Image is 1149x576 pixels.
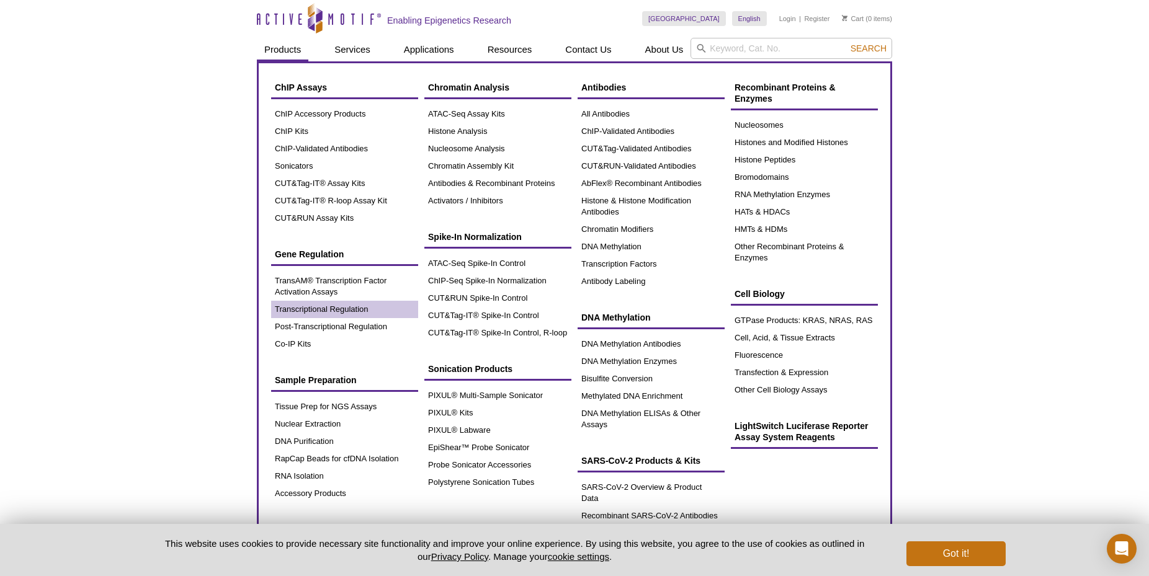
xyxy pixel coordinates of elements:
[271,485,418,502] a: Accessory Products
[271,192,418,210] a: CUT&Tag-IT® R-loop Assay Kit
[731,347,878,364] a: Fluorescence
[271,368,418,392] a: Sample Preparation
[271,210,418,227] a: CUT&RUN Assay Kits
[731,151,878,169] a: Histone Peptides
[578,105,725,123] a: All Antibodies
[424,439,571,456] a: EpiShear™ Probe Sonicator
[847,43,890,54] button: Search
[387,15,511,26] h2: Enabling Epigenetics Research
[431,551,488,562] a: Privacy Policy
[731,414,878,449] a: LightSwitch Luciferase Reporter Assay System Reagents
[271,301,418,318] a: Transcriptional Regulation
[731,381,878,399] a: Other Cell Biology Assays
[558,38,619,61] a: Contact Us
[428,232,522,242] span: Spike-In Normalization
[271,140,418,157] a: ChIP-Validated Antibodies
[271,76,418,99] a: ChIP Assays
[143,537,886,563] p: This website uses cookies to provide necessary site functionality and improve your online experie...
[271,335,418,353] a: Co-IP Kits
[578,507,725,525] a: Recombinant SARS-CoV-2 Antibodies
[578,388,725,405] a: Methylated DNA Enrichment
[548,551,609,562] button: cookie settings
[804,14,829,23] a: Register
[271,242,418,266] a: Gene Regulation
[424,175,571,192] a: Antibodies & Recombinant Proteins
[735,421,868,442] span: LightSwitch Luciferase Reporter Assay System Reagents
[1107,534,1137,564] div: Open Intercom Messenger
[428,82,509,92] span: Chromatin Analysis
[799,11,801,26] li: |
[424,225,571,249] a: Spike-In Normalization
[271,450,418,467] a: RapCap Beads for cfDNA Isolation
[731,203,878,221] a: HATs & HDACs
[424,290,571,307] a: CUT&RUN Spike-In Control
[731,134,878,151] a: Histones and Modified Histones
[271,105,418,123] a: ChIP Accessory Products
[731,169,878,186] a: Bromodomains
[424,387,571,404] a: PIXUL® Multi-Sample Sonicator
[271,433,418,450] a: DNA Purification
[906,541,1006,566] button: Got it!
[731,282,878,306] a: Cell Biology
[271,415,418,433] a: Nuclear Extraction
[578,192,725,221] a: Histone & Histone Modification Antibodies
[396,38,462,61] a: Applications
[271,157,418,175] a: Sonicators
[578,123,725,140] a: ChIP-Validated Antibodies
[424,255,571,272] a: ATAC-Seq Spike-In Control
[578,175,725,192] a: AbFlex® Recombinant Antibodies
[779,14,796,23] a: Login
[271,398,418,415] a: Tissue Prep for NGS Assays
[731,221,878,238] a: HMTs & HDMs
[257,38,308,61] a: Products
[581,312,650,322] span: DNA Methylation
[731,238,878,267] a: Other Recombinant Proteins & Enzymes
[578,273,725,290] a: Antibody Labeling
[578,221,725,238] a: Chromatin Modifiers
[271,272,418,301] a: TransAM® Transcription Factor Activation Assays
[735,82,836,104] span: Recombinant Proteins & Enzymes
[842,11,892,26] li: (0 items)
[731,329,878,347] a: Cell, Acid, & Tissue Extracts
[842,15,847,21] img: Your Cart
[424,105,571,123] a: ATAC-Seq Assay Kits
[424,474,571,491] a: Polystyrene Sonication Tubes
[275,375,357,385] span: Sample Preparation
[581,82,626,92] span: Antibodies
[691,38,892,59] input: Keyword, Cat. No.
[424,192,571,210] a: Activators / Inhibitors
[581,456,700,466] span: SARS-CoV-2 Products & Kits
[731,186,878,203] a: RNA Methylation Enzymes
[731,312,878,329] a: GTPase Products: KRAS, NRAS, RAS
[642,11,726,26] a: [GEOGRAPHIC_DATA]
[578,76,725,99] a: Antibodies
[732,11,767,26] a: English
[731,76,878,110] a: Recombinant Proteins & Enzymes
[327,38,378,61] a: Services
[424,456,571,474] a: Probe Sonicator Accessories
[578,140,725,157] a: CUT&Tag-Validated Antibodies
[578,238,725,255] a: DNA Methylation
[424,272,571,290] a: ChIP-Seq Spike-In Normalization
[424,76,571,99] a: Chromatin Analysis
[851,43,887,53] span: Search
[578,449,725,472] a: SARS-CoV-2 Products & Kits
[578,479,725,507] a: SARS-CoV-2 Overview & Product Data
[424,422,571,439] a: PIXUL® Labware
[578,335,725,353] a: DNA Methylation Antibodies
[424,140,571,157] a: Nucleosome Analysis
[424,357,571,381] a: Sonication Products
[735,289,785,299] span: Cell Biology
[275,82,327,92] span: ChIP Assays
[731,364,878,381] a: Transfection & Expression
[578,370,725,388] a: Bisulfite Conversion
[578,255,725,273] a: Transcription Factors
[578,157,725,175] a: CUT&RUN-Validated Antibodies
[271,175,418,192] a: CUT&Tag-IT® Assay Kits
[271,467,418,485] a: RNA Isolation
[275,249,344,259] span: Gene Regulation
[842,14,864,23] a: Cart
[424,404,571,422] a: PIXUL® Kits
[424,157,571,175] a: Chromatin Assembly Kit
[731,117,878,134] a: Nucleosomes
